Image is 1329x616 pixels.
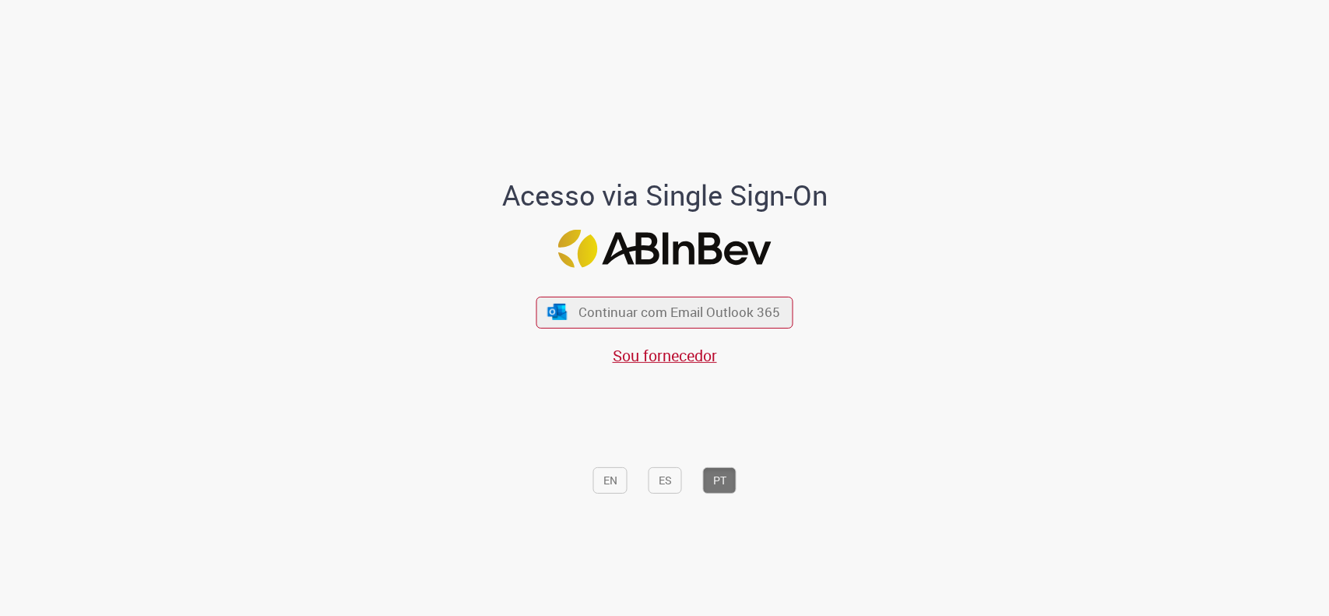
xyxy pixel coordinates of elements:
a: Sou fornecedor [613,345,717,366]
button: ES [649,467,682,494]
h1: Acesso via Single Sign-On [448,180,881,211]
button: PT [703,467,737,494]
img: ícone Azure/Microsoft 360 [546,304,568,320]
span: Continuar com Email Outlook 365 [578,304,780,322]
button: ícone Azure/Microsoft 360 Continuar com Email Outlook 365 [536,296,793,328]
img: Logo ABInBev [558,230,772,268]
button: EN [593,467,628,494]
